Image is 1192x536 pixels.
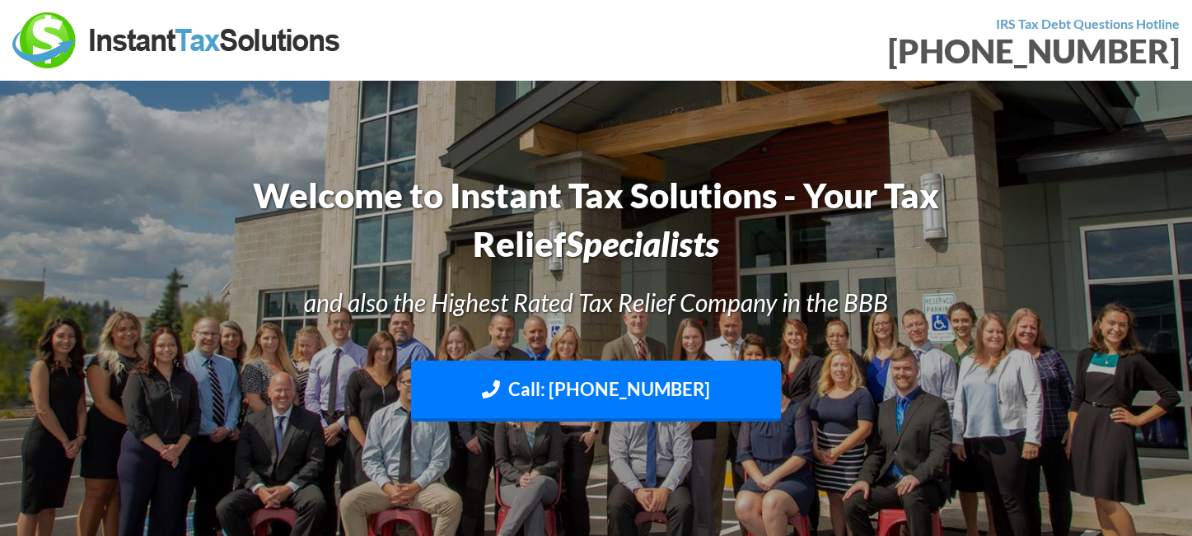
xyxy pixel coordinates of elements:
[411,361,780,422] a: Call: [PHONE_NUMBER]
[566,223,719,264] i: Specialists
[12,30,342,46] a: Instant Tax Solutions Logo
[136,285,1057,319] h3: and also the Highest Rated Tax Relief Company in the BBB
[136,171,1057,268] h1: Welcome to Instant Tax Solutions - Your Tax Relief
[609,35,1180,68] div: [PHONE_NUMBER]
[996,16,1180,31] strong: IRS Tax Debt Questions Hotline
[12,12,342,68] img: Instant Tax Solutions Logo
